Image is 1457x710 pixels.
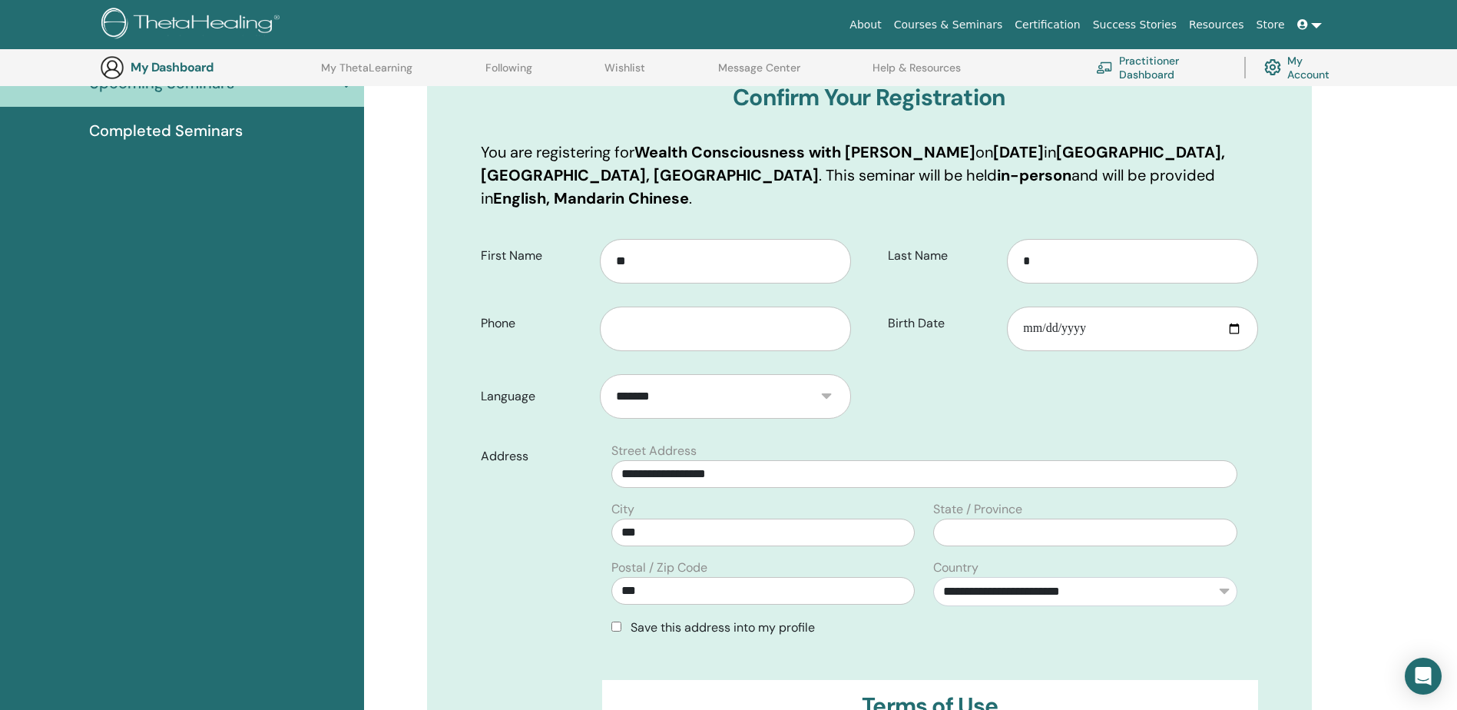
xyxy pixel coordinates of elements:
[1405,658,1442,695] div: Open Intercom Messenger
[101,8,285,42] img: logo.png
[469,382,601,411] label: Language
[469,309,601,338] label: Phone
[1250,11,1291,39] a: Store
[1087,11,1183,39] a: Success Stories
[997,165,1071,185] b: in-person
[933,500,1022,519] label: State / Province
[631,619,815,635] span: Save this address into my profile
[100,55,124,80] img: generic-user-icon.jpg
[469,241,601,270] label: First Name
[131,60,284,75] h3: My Dashboard
[604,61,645,86] a: Wishlist
[876,241,1008,270] label: Last Name
[89,119,243,142] span: Completed Seminars
[493,188,689,208] b: English, Mandarin Chinese
[611,500,634,519] label: City
[634,142,975,162] b: Wealth Consciousness with [PERSON_NAME]
[611,559,707,577] label: Postal / Zip Code
[718,61,800,86] a: Message Center
[888,11,1009,39] a: Courses & Seminars
[485,61,532,86] a: Following
[873,61,961,86] a: Help & Resources
[1264,55,1281,79] img: cog.svg
[1008,11,1086,39] a: Certification
[611,442,697,460] label: Street Address
[481,142,1225,185] b: [GEOGRAPHIC_DATA], [GEOGRAPHIC_DATA], [GEOGRAPHIC_DATA]
[481,84,1258,111] h3: Confirm Your Registration
[481,141,1258,210] p: You are registering for on in . This seminar will be held and will be provided in .
[1264,51,1342,85] a: My Account
[933,559,979,577] label: Country
[876,309,1008,338] label: Birth Date
[321,61,412,86] a: My ThetaLearning
[843,11,887,39] a: About
[1096,61,1113,74] img: chalkboard-teacher.svg
[1183,11,1250,39] a: Resources
[1096,51,1226,85] a: Practitioner Dashboard
[469,442,603,471] label: Address
[993,142,1044,162] b: [DATE]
